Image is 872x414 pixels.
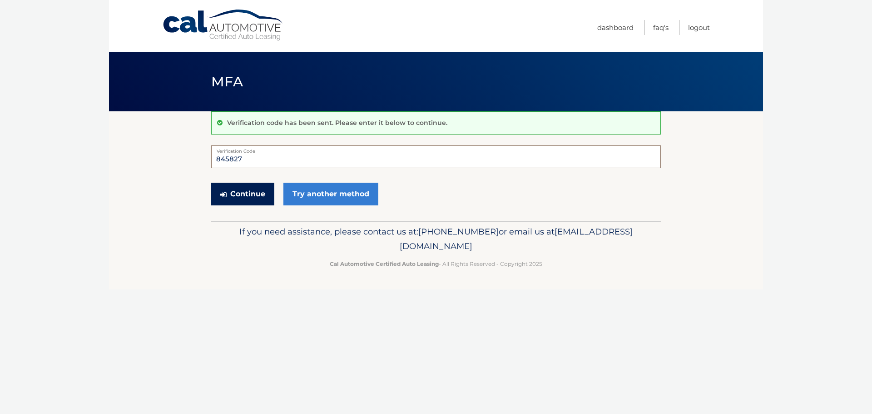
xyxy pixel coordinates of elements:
[211,145,661,168] input: Verification Code
[211,183,274,205] button: Continue
[211,73,243,90] span: MFA
[283,183,378,205] a: Try another method
[217,259,655,269] p: - All Rights Reserved - Copyright 2025
[330,260,439,267] strong: Cal Automotive Certified Auto Leasing
[217,224,655,254] p: If you need assistance, please contact us at: or email us at
[400,226,633,251] span: [EMAIL_ADDRESS][DOMAIN_NAME]
[227,119,447,127] p: Verification code has been sent. Please enter it below to continue.
[162,9,285,41] a: Cal Automotive
[653,20,669,35] a: FAQ's
[688,20,710,35] a: Logout
[418,226,499,237] span: [PHONE_NUMBER]
[597,20,634,35] a: Dashboard
[211,145,661,153] label: Verification Code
